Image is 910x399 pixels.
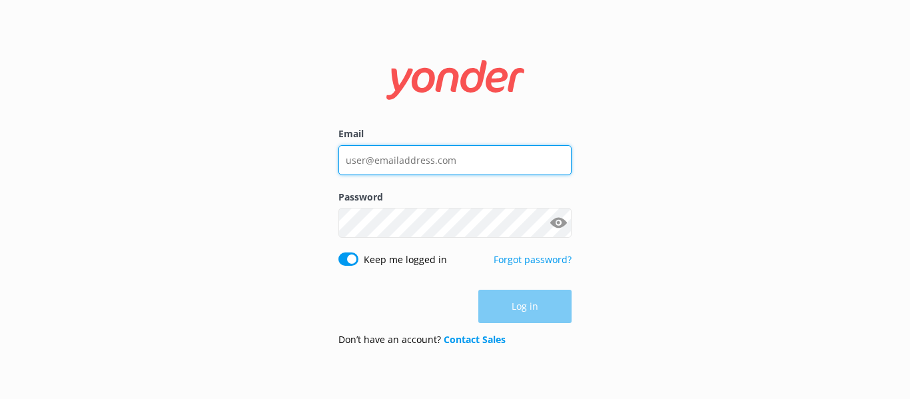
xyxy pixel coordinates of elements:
label: Keep me logged in [364,252,447,267]
p: Don’t have an account? [338,332,506,347]
label: Password [338,190,572,204]
a: Forgot password? [494,253,572,266]
label: Email [338,127,572,141]
a: Contact Sales [444,333,506,346]
input: user@emailaddress.com [338,145,572,175]
button: Show password [545,210,572,236]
